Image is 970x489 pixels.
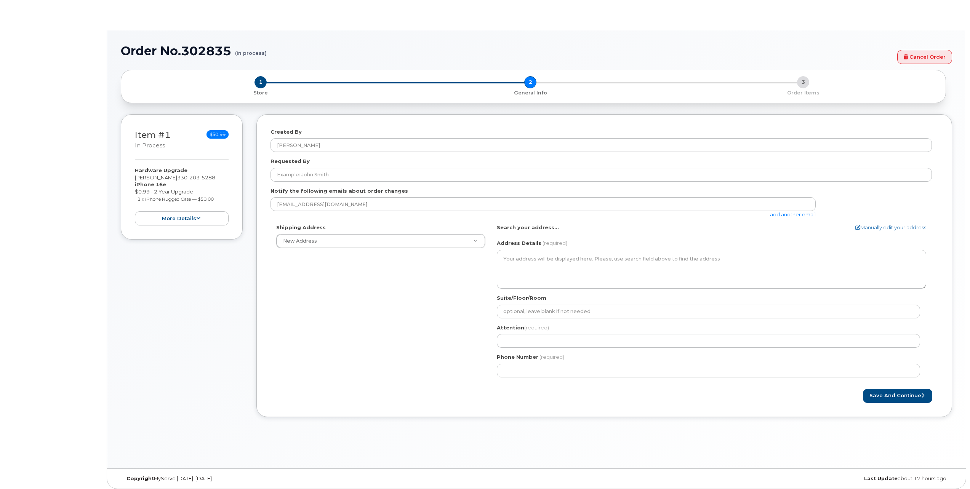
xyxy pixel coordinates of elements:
span: $50.99 [206,130,229,139]
strong: iPhone 16e [135,181,166,187]
label: Notify the following emails about order changes [271,187,408,195]
span: 5288 [200,174,215,181]
label: Attention [497,324,549,331]
strong: Last Update [864,476,898,481]
a: 1 Store [127,88,394,96]
label: Address Details [497,240,541,247]
label: Shipping Address [276,224,326,231]
input: optional, leave blank if not needed [497,305,920,318]
strong: Copyright [126,476,154,481]
strong: Hardware Upgrade [135,167,187,173]
a: add another email [770,211,816,217]
button: more details [135,211,229,225]
label: Phone Number [497,353,538,361]
span: 203 [187,174,200,181]
span: 330 [177,174,215,181]
a: Cancel Order [897,50,952,64]
span: (required) [524,324,549,331]
label: Suite/Floor/Room [497,294,546,302]
small: (in process) [235,44,267,56]
div: MyServe [DATE]–[DATE] [121,476,398,482]
div: about 17 hours ago [675,476,952,482]
input: Example: John Smith [271,168,932,182]
p: Store [130,89,391,96]
span: (required) [543,240,567,246]
label: Created By [271,128,302,136]
span: New Address [283,238,317,244]
span: 1 [255,76,267,88]
div: [PERSON_NAME] $0.99 - 2 Year Upgrade [135,167,229,225]
h1: Order No.302835 [121,44,893,58]
small: in process [135,142,165,149]
span: (required) [539,354,564,360]
input: Example: john@appleseed.com [271,197,816,211]
button: Save and Continue [863,389,932,403]
h3: Item #1 [135,130,171,150]
a: Manually edit your address [855,224,926,231]
a: New Address [277,234,485,248]
small: 1 x iPhone Rugged Case — $50.00 [138,196,214,202]
label: Requested By [271,158,310,165]
label: Search your address... [497,224,559,231]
